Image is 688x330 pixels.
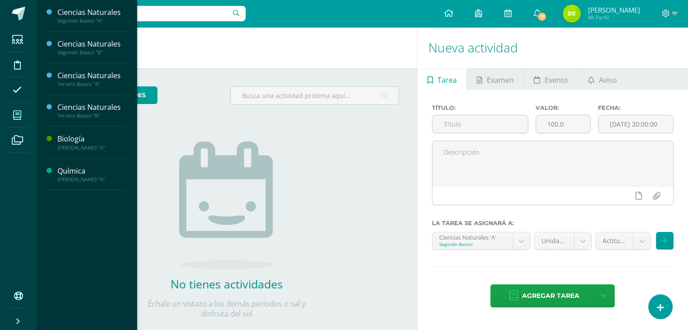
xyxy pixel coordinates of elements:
[57,18,126,24] div: Segundo Basico "A"
[603,232,626,250] span: Actitudinal (5.0%)
[596,232,650,250] a: Actitudinal (5.0%)
[432,104,528,111] label: Título:
[136,299,317,319] p: Échale un vistazo a los demás períodos o sal y disfruta del sol
[439,232,506,241] div: Ciencias Naturales 'A'
[57,7,126,18] div: Ciencias Naturales
[487,69,514,91] span: Examen
[467,68,523,90] a: Examen
[535,232,592,250] a: Unidad 4
[57,7,126,24] a: Ciencias NaturalesSegundo Basico "A"
[57,134,126,144] div: Biología
[57,49,126,56] div: Segundo Basico "B"
[57,166,126,176] div: Química
[57,134,126,151] a: Biología[PERSON_NAME] "A"
[57,102,126,113] div: Ciencias Naturales
[522,285,579,307] span: Agregar tarea
[536,115,590,133] input: Puntos máximos
[598,115,673,133] input: Fecha de entrega
[57,113,126,119] div: Tercero Basico "B"
[57,71,126,81] div: Ciencias Naturales
[578,68,626,90] a: Aviso
[432,232,530,250] a: Ciencias Naturales 'A'Segundo Basico
[57,71,126,87] a: Ciencias NaturalesTercero Basico "A"
[541,232,568,250] span: Unidad 4
[57,145,126,151] div: [PERSON_NAME] "A"
[432,220,674,226] label: La tarea se asignará a:
[537,12,547,22] span: 7
[57,102,126,119] a: Ciencias NaturalesTercero Basico "B"
[57,176,126,183] div: [PERSON_NAME] "A"
[439,241,506,247] div: Segundo Basico
[57,166,126,183] a: Química[PERSON_NAME] "A"
[588,14,640,21] span: Mi Perfil
[428,27,677,68] h1: Nueva actividad
[57,39,126,49] div: Ciencias Naturales
[524,68,578,90] a: Evento
[418,68,466,90] a: Tarea
[588,5,640,14] span: [PERSON_NAME]
[42,6,246,21] input: Busca un usuario...
[179,141,274,269] img: no_activities.png
[437,69,457,91] span: Tarea
[563,5,581,23] img: 29c298bc4911098bb12dddd104e14123.png
[536,104,591,111] label: Valor:
[545,69,568,91] span: Evento
[599,69,617,91] span: Aviso
[231,87,399,104] input: Busca una actividad próxima aquí...
[57,81,126,87] div: Tercero Basico "A"
[47,27,406,68] h1: Actividades
[432,115,528,133] input: Título
[57,39,126,56] a: Ciencias NaturalesSegundo Basico "B"
[598,104,674,111] label: Fecha:
[136,276,317,292] h2: No tienes actividades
